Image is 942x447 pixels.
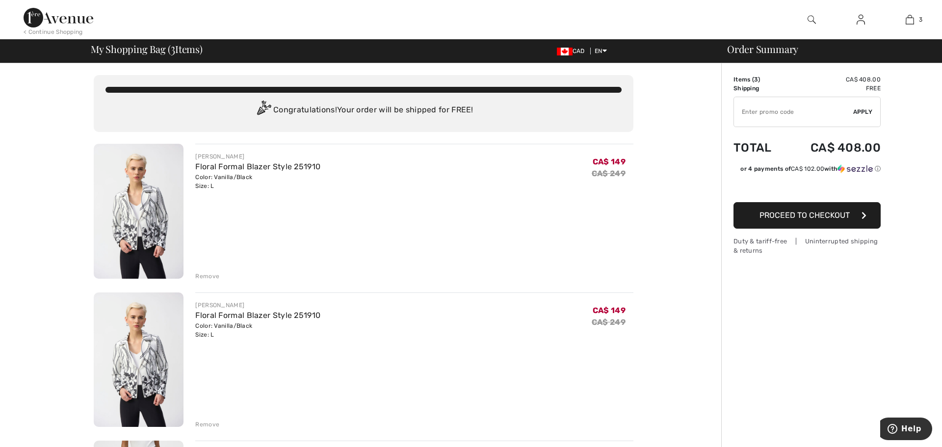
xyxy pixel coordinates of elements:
[754,76,758,83] span: 3
[593,306,626,315] span: CA$ 149
[785,75,881,84] td: CA$ 408.00
[734,97,853,127] input: Promo code
[733,202,881,229] button: Proceed to Checkout
[557,48,573,55] img: Canadian Dollar
[195,272,219,281] div: Remove
[94,292,183,427] img: Floral Formal Blazer Style 251910
[759,210,850,220] span: Proceed to Checkout
[785,84,881,93] td: Free
[857,14,865,26] img: My Info
[808,14,816,26] img: search the website
[171,42,175,54] span: 3
[195,420,219,429] div: Remove
[595,48,607,54] span: EN
[593,157,626,166] span: CA$ 149
[733,131,785,164] td: Total
[195,311,320,320] a: Floral Formal Blazer Style 251910
[715,44,936,54] div: Order Summary
[880,418,932,442] iframe: Opens a widget where you can find more information
[592,169,626,178] s: CA$ 249
[24,27,83,36] div: < Continue Shopping
[254,101,273,120] img: Congratulation2.svg
[195,173,320,190] div: Color: Vanilla/Black Size: L
[906,14,914,26] img: My Bag
[733,177,881,199] iframe: PayPal-paypal
[195,152,320,161] div: [PERSON_NAME]
[733,84,785,93] td: Shipping
[886,14,934,26] a: 3
[785,131,881,164] td: CA$ 408.00
[853,107,873,116] span: Apply
[733,237,881,255] div: Duty & tariff-free | Uninterrupted shipping & returns
[733,164,881,177] div: or 4 payments ofCA$ 102.00withSezzle Click to learn more about Sezzle
[919,15,922,24] span: 3
[24,8,93,27] img: 1ère Avenue
[837,164,873,173] img: Sezzle
[592,317,626,327] s: CA$ 249
[91,44,203,54] span: My Shopping Bag ( Items)
[733,75,785,84] td: Items ( )
[740,164,881,173] div: or 4 payments of with
[195,321,320,339] div: Color: Vanilla/Black Size: L
[105,101,622,120] div: Congratulations! Your order will be shipped for FREE!
[557,48,589,54] span: CAD
[195,301,320,310] div: [PERSON_NAME]
[849,14,873,26] a: Sign In
[94,144,183,279] img: Floral Formal Blazer Style 251910
[791,165,824,172] span: CA$ 102.00
[195,162,320,171] a: Floral Formal Blazer Style 251910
